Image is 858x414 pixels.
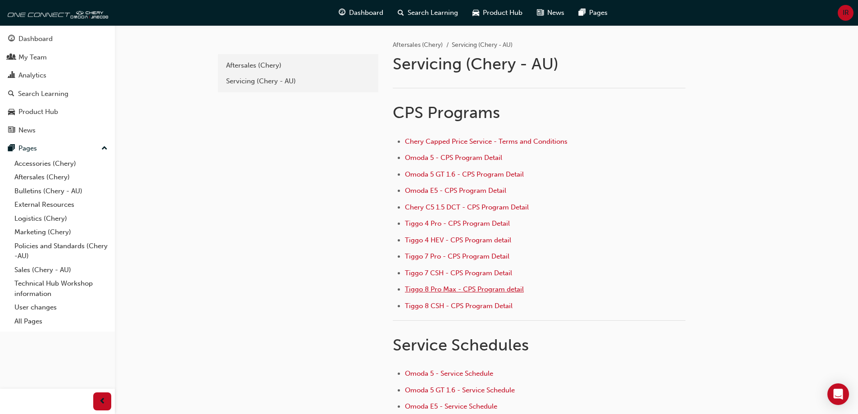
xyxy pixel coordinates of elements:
[349,8,383,18] span: Dashboard
[390,4,465,22] a: search-iconSearch Learning
[452,40,513,50] li: Servicing (Chery - AU)
[11,239,111,263] a: Policies and Standards (Chery -AU)
[99,396,106,407] span: prev-icon
[11,225,111,239] a: Marketing (Chery)
[465,4,530,22] a: car-iconProduct Hub
[579,7,586,18] span: pages-icon
[483,8,522,18] span: Product Hub
[18,107,58,117] div: Product Hub
[18,89,68,99] div: Search Learning
[4,29,111,140] button: DashboardMy TeamAnalyticsSearch LearningProduct HubNews
[393,54,688,74] h1: Servicing (Chery - AU)
[405,285,524,293] a: Tiggo 8 Pro Max - CPS Program detail
[226,76,370,86] div: Servicing (Chery - AU)
[11,300,111,314] a: User changes
[405,386,515,394] a: Omoda 5 GT 1.6 - Service Schedule
[18,34,53,44] div: Dashboard
[393,103,500,122] span: CPS Programs
[547,8,564,18] span: News
[405,252,509,260] a: Tiggo 7 Pro - CPS Program Detail
[405,154,502,162] a: Omoda 5 - CPS Program Detail
[222,73,375,89] a: Servicing (Chery - AU)
[226,60,370,71] div: Aftersales (Chery)
[827,383,849,405] div: Open Intercom Messenger
[11,170,111,184] a: Aftersales (Chery)
[339,7,345,18] span: guage-icon
[393,41,443,49] a: Aftersales (Chery)
[4,86,111,102] a: Search Learning
[8,72,15,80] span: chart-icon
[405,369,493,378] a: Omoda 5 - Service Schedule
[11,314,111,328] a: All Pages
[4,140,111,157] button: Pages
[405,187,506,195] a: Omoda E5 - CPS Program Detail
[11,198,111,212] a: External Resources
[530,4,572,22] a: news-iconNews
[572,4,615,22] a: pages-iconPages
[8,90,14,98] span: search-icon
[5,4,108,22] img: oneconnect
[405,302,513,310] a: Tiggo 8 CSH - CPS Program Detail
[11,277,111,300] a: Technical Hub Workshop information
[18,125,36,136] div: News
[405,269,512,277] a: Tiggo 7 CSH - CPS Program Detail
[4,31,111,47] a: Dashboard
[18,70,46,81] div: Analytics
[4,122,111,139] a: News
[8,145,15,153] span: pages-icon
[398,7,404,18] span: search-icon
[8,108,15,116] span: car-icon
[838,5,853,21] button: IR
[589,8,608,18] span: Pages
[843,8,849,18] span: IR
[18,52,47,63] div: My Team
[11,157,111,171] a: Accessories (Chery)
[8,54,15,62] span: people-icon
[472,7,479,18] span: car-icon
[4,104,111,120] a: Product Hub
[405,219,510,227] a: Tiggo 4 Pro - CPS Program Detail
[405,402,497,410] a: Omoda E5 - Service Schedule
[18,143,37,154] div: Pages
[101,143,108,155] span: up-icon
[11,212,111,226] a: Logistics (Chery)
[8,35,15,43] span: guage-icon
[4,49,111,66] a: My Team
[8,127,15,135] span: news-icon
[405,203,529,211] a: Chery C5 1.5 DCT - CPS Program Detail
[537,7,544,18] span: news-icon
[11,263,111,277] a: Sales (Chery - AU)
[11,184,111,198] a: Bulletins (Chery - AU)
[408,8,458,18] span: Search Learning
[405,170,524,178] a: Omoda 5 GT 1.6 - CPS Program Detail
[4,67,111,84] a: Analytics
[405,236,511,244] a: Tiggo 4 HEV - CPS Program detail
[222,58,375,73] a: Aftersales (Chery)
[393,335,529,355] span: Service Schedules
[405,137,567,146] a: Chery Capped Price Service - Terms and Conditions
[331,4,390,22] a: guage-iconDashboard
